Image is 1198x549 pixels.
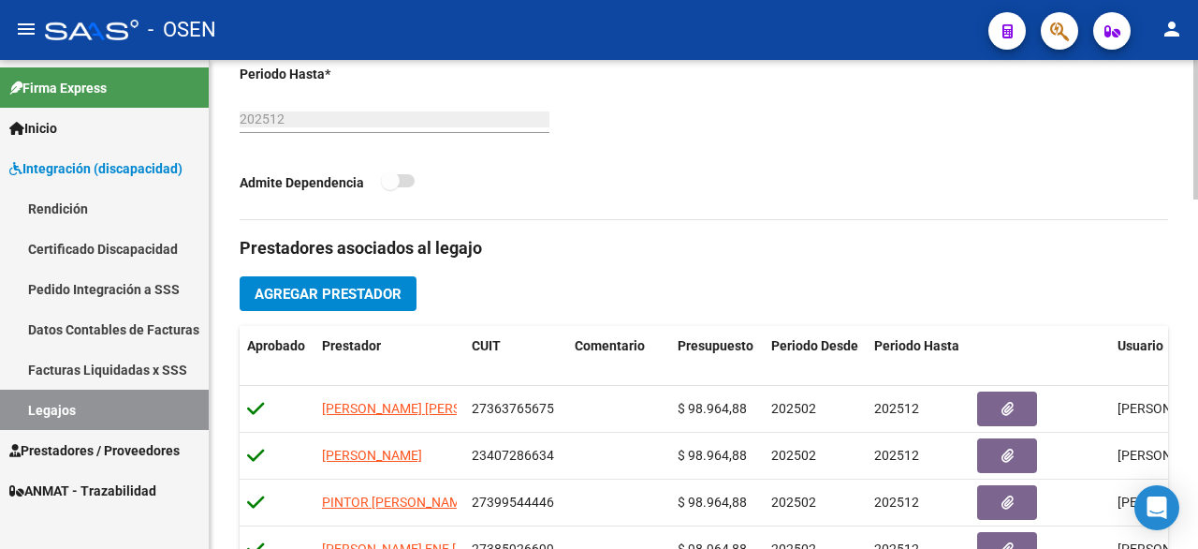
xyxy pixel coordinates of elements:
[9,78,107,98] span: Firma Express
[314,326,464,388] datatable-header-cell: Prestador
[240,326,314,388] datatable-header-cell: Aprobado
[322,401,525,416] span: [PERSON_NAME] [PERSON_NAME]
[322,495,472,510] span: PINTOR [PERSON_NAME]
[678,448,747,463] span: $ 98.964,88
[240,172,381,193] p: Admite Dependencia
[771,448,816,463] span: 202502
[9,481,156,501] span: ANMAT - Trazabilidad
[678,338,753,353] span: Presupuesto
[575,338,645,353] span: Comentario
[9,158,183,179] span: Integración (discapacidad)
[9,440,180,461] span: Prestadores / Proveedores
[472,338,501,353] span: CUIT
[771,338,858,353] span: Periodo Desde
[255,286,402,303] span: Agregar Prestador
[874,401,919,416] span: 202512
[240,235,1168,261] h3: Prestadores asociados al legajo
[567,326,670,388] datatable-header-cell: Comentario
[240,64,381,84] p: Periodo Hasta
[9,118,57,139] span: Inicio
[874,448,919,463] span: 202512
[874,338,959,353] span: Periodo Hasta
[322,338,381,353] span: Prestador
[472,448,554,463] span: 23407286634
[472,401,554,416] span: 27363765675
[247,338,305,353] span: Aprobado
[15,18,37,40] mat-icon: menu
[240,276,416,311] button: Agregar Prestador
[678,401,747,416] span: $ 98.964,88
[867,326,970,388] datatable-header-cell: Periodo Hasta
[1118,338,1163,353] span: Usuario
[464,326,567,388] datatable-header-cell: CUIT
[771,495,816,510] span: 202502
[1161,18,1183,40] mat-icon: person
[874,495,919,510] span: 202512
[771,401,816,416] span: 202502
[322,448,422,463] span: [PERSON_NAME]
[670,326,764,388] datatable-header-cell: Presupuesto
[1134,485,1179,530] div: Open Intercom Messenger
[764,326,867,388] datatable-header-cell: Periodo Desde
[148,9,216,51] span: - OSEN
[472,495,554,510] span: 27399544446
[678,495,747,510] span: $ 98.964,88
